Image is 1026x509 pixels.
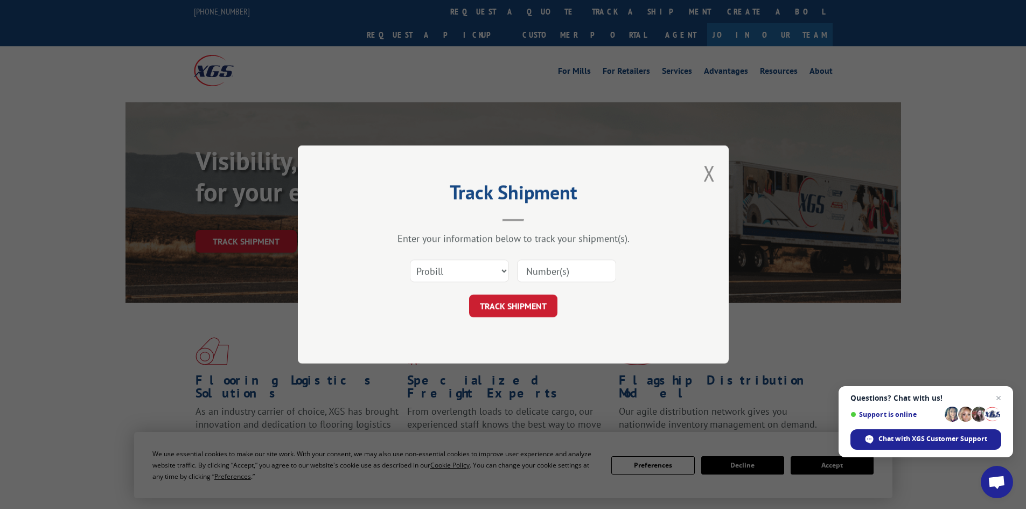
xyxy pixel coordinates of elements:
[850,410,941,419] span: Support is online
[850,394,1001,402] span: Questions? Chat with us!
[703,159,715,187] button: Close modal
[352,232,675,245] div: Enter your information below to track your shipment(s).
[850,429,1001,450] div: Chat with XGS Customer Support
[352,185,675,205] h2: Track Shipment
[878,434,987,444] span: Chat with XGS Customer Support
[992,392,1005,405] span: Close chat
[981,466,1013,498] div: Open chat
[517,260,616,282] input: Number(s)
[469,295,557,317] button: TRACK SHIPMENT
